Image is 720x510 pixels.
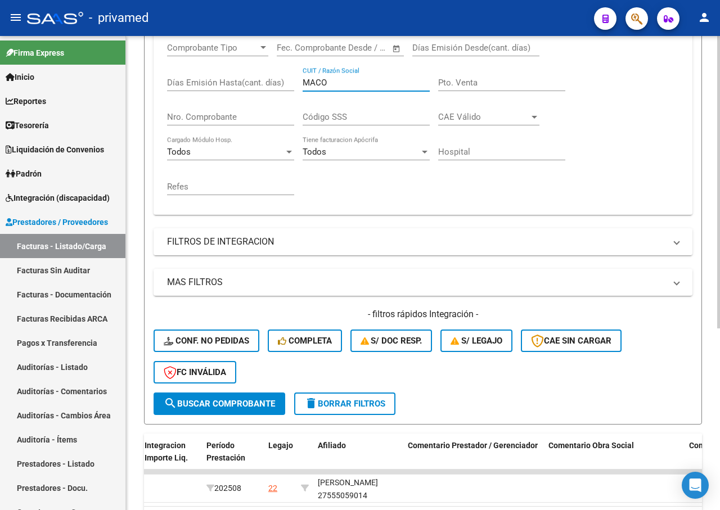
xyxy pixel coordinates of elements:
[6,192,110,204] span: Integración (discapacidad)
[350,330,433,352] button: S/ Doc Resp.
[304,399,385,409] span: Borrar Filtros
[697,11,711,24] mat-icon: person
[167,276,665,288] mat-panel-title: MAS FILTROS
[451,336,502,346] span: S/ legajo
[6,47,64,59] span: Firma Express
[268,482,277,495] div: 22
[438,112,529,122] span: CAE Válido
[521,330,622,352] button: CAE SIN CARGAR
[531,336,611,346] span: CAE SIN CARGAR
[318,441,346,450] span: Afiliado
[268,330,342,352] button: Completa
[313,434,403,483] datatable-header-cell: Afiliado
[548,441,634,450] span: Comentario Obra Social
[403,434,544,483] datatable-header-cell: Comentario Prestador / Gerenciador
[154,269,692,296] mat-expansion-panel-header: MAS FILTROS
[154,308,692,321] h4: - filtros rápidos Integración -
[164,396,177,410] mat-icon: search
[361,336,422,346] span: S/ Doc Resp.
[167,43,258,53] span: Comprobante Tipo
[6,71,34,83] span: Inicio
[303,147,326,157] span: Todos
[164,367,226,377] span: FC Inválida
[9,11,22,24] mat-icon: menu
[154,361,236,383] button: FC Inválida
[6,119,49,132] span: Tesorería
[167,147,191,157] span: Todos
[6,168,42,180] span: Padrón
[164,399,275,409] span: Buscar Comprobante
[682,472,709,499] div: Open Intercom Messenger
[89,6,148,30] span: - privamed
[6,95,46,107] span: Reportes
[206,441,245,463] span: Período Prestación
[264,434,296,483] datatable-header-cell: Legajo
[268,441,293,450] span: Legajo
[408,441,538,450] span: Comentario Prestador / Gerenciador
[277,43,322,53] input: Fecha inicio
[167,236,665,248] mat-panel-title: FILTROS DE INTEGRACION
[294,392,395,415] button: Borrar Filtros
[6,216,108,228] span: Prestadores / Proveedores
[318,476,399,502] div: [PERSON_NAME] 27555059014
[440,330,512,352] button: S/ legajo
[145,441,188,463] span: Integracion Importe Liq.
[332,43,387,53] input: Fecha fin
[206,484,241,493] span: 202508
[140,434,202,483] datatable-header-cell: Integracion Importe Liq.
[6,143,104,156] span: Liquidación de Convenios
[154,228,692,255] mat-expansion-panel-header: FILTROS DE INTEGRACION
[544,434,685,483] datatable-header-cell: Comentario Obra Social
[154,330,259,352] button: Conf. no pedidas
[278,336,332,346] span: Completa
[164,336,249,346] span: Conf. no pedidas
[154,392,285,415] button: Buscar Comprobante
[304,396,318,410] mat-icon: delete
[390,42,403,55] button: Open calendar
[202,434,264,483] datatable-header-cell: Período Prestación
